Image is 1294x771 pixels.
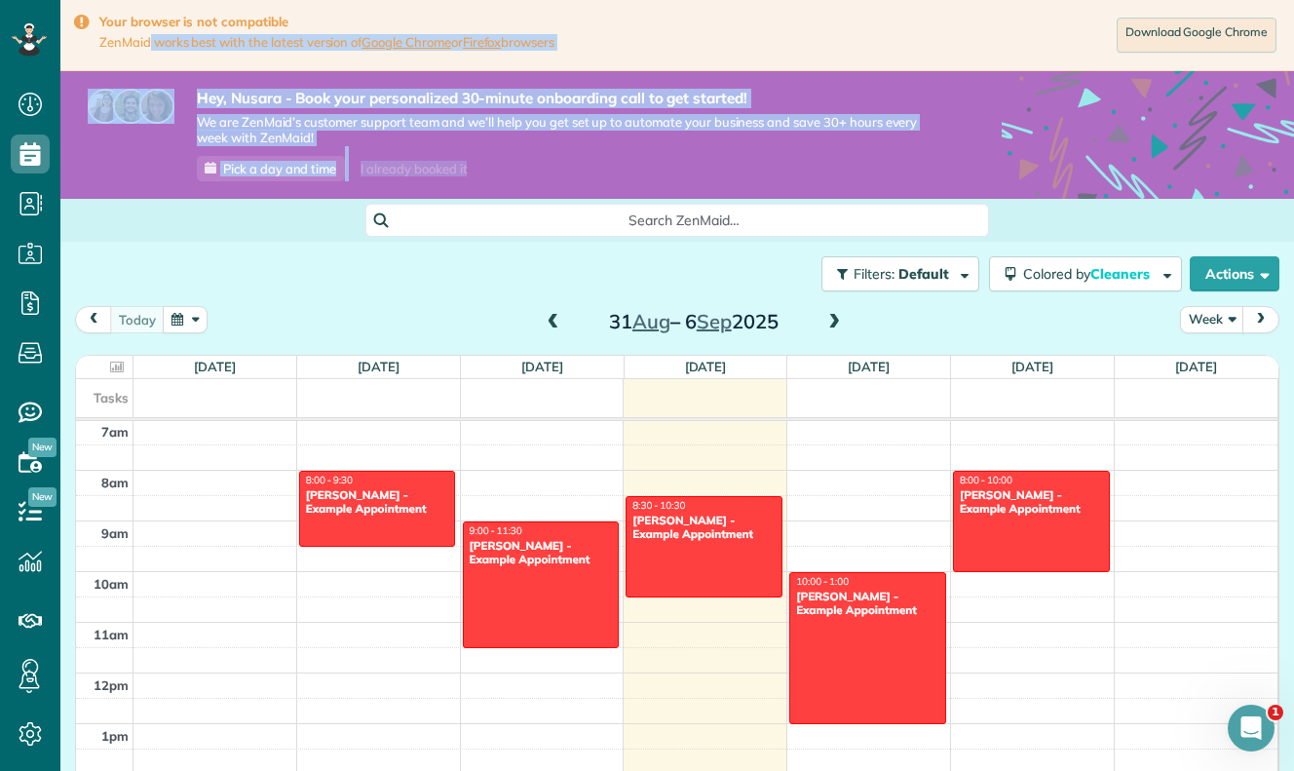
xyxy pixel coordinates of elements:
span: Default [898,265,950,283]
button: Today [110,306,165,332]
span: 1pm [101,728,129,744]
a: Firefox [463,34,502,50]
h2: 31 – 6 2025 [572,311,816,332]
div: [PERSON_NAME] - Example Appointment [631,514,777,542]
span: 12pm [94,677,129,693]
span: 10:00 - 1:00 [796,575,849,588]
span: Colored by [1023,265,1157,283]
span: We are ZenMaid’s customer support team and we’ll help you get set up to automate your business an... [197,114,943,147]
a: [DATE] [194,359,236,374]
a: [DATE] [521,359,563,374]
button: prev [75,306,112,332]
span: 8am [101,475,129,490]
span: New [28,438,57,457]
span: 7am [101,424,129,440]
span: 10am [94,576,129,592]
span: Tasks [94,390,129,405]
span: 1 [1268,705,1283,720]
a: [DATE] [1011,359,1053,374]
strong: Hey, Nusara - Book your personalized 30-minute onboarding call to get started! [197,89,943,108]
span: 8:00 - 10:00 [960,474,1012,486]
a: [DATE] [1175,359,1217,374]
a: Download Google Chrome [1117,18,1276,53]
span: New [28,487,57,507]
span: 9am [101,525,129,541]
div: [PERSON_NAME] - Example Appointment [959,488,1104,517]
a: Pick a day and time [197,156,345,181]
span: Filters: [854,265,894,283]
a: [DATE] [685,359,727,374]
span: Pick a day and time [223,161,336,176]
button: next [1242,306,1279,332]
span: Cleaners [1090,265,1153,283]
a: Google Chrome [362,34,451,50]
button: Week [1180,306,1244,332]
span: 8:30 - 10:30 [632,499,685,512]
div: I already booked it [349,157,478,181]
span: ZenMaid works best with the latest version of or browsers [99,34,554,51]
img: jorge-587dff0eeaa6aab1f244e6dc62b8924c3b6ad411094392a53c71c6c4a576187d.jpg [113,89,148,124]
span: Sep [697,309,732,333]
img: michelle-19f622bdf1676172e81f8f8fba1fb50e276960ebfe0243fe18214015130c80e4.jpg [139,89,174,124]
div: [PERSON_NAME] - Example Appointment [305,488,450,517]
a: [DATE] [358,359,400,374]
span: Aug [632,309,670,333]
div: [PERSON_NAME] - Example Appointment [469,539,614,567]
a: [DATE] [848,359,890,374]
img: maria-72a9807cf96188c08ef61303f053569d2e2a8a1cde33d635c8a3ac13582a053d.jpg [88,89,123,124]
a: Filters: Default [812,256,979,291]
iframe: Intercom live chat [1228,705,1275,752]
span: 8:00 - 9:30 [306,474,353,486]
button: Colored byCleaners [989,256,1182,291]
div: [PERSON_NAME] - Example Appointment [795,590,940,618]
span: 11am [94,627,129,642]
button: Actions [1190,256,1279,291]
button: Filters: Default [821,256,979,291]
span: 9:00 - 11:30 [470,524,522,537]
strong: Your browser is not compatible [99,14,554,30]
